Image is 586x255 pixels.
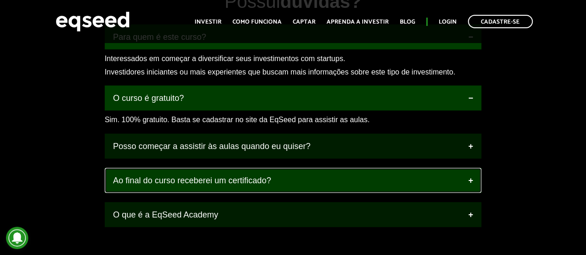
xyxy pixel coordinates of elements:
p: Sim. 100% gratuito. Basta se cadastrar no site da EqSeed para assistir as aulas. [105,115,481,124]
a: Aprenda a investir [327,19,389,25]
a: Cadastre-se [468,15,533,28]
a: Investir [195,19,221,25]
img: EqSeed [56,9,130,34]
a: Captar [293,19,315,25]
a: Ao final do curso receberei um certificado? [105,168,481,193]
a: Blog [400,19,415,25]
p: Interessados em começar a diversificar seus investimentos com startups. [105,54,481,63]
a: O que é a EqSeed Academy [105,202,481,227]
a: Como funciona [233,19,282,25]
a: Posso começar a assistir às aulas quando eu quiser? [105,134,481,159]
a: O curso é gratuito? [105,86,481,111]
a: Login [439,19,457,25]
p: Investidores iniciantes ou mais experientes que buscam mais informações sobre este tipo de invest... [105,68,481,76]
